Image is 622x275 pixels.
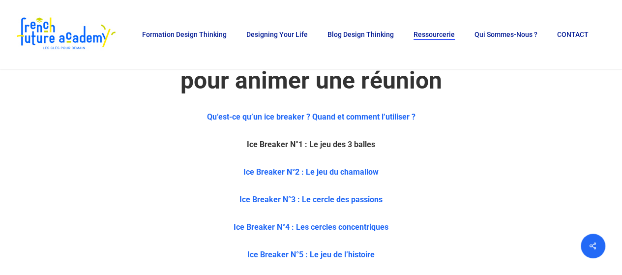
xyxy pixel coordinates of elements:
[246,31,308,38] span: Designing Your Life
[247,140,375,149] a: Ice Breaker N°1 : Le jeu des 3 balles
[207,112,415,122] a: Qu’est-ce qu’un ice breaker ? Quand et comment l’utiliser ?
[323,31,399,38] a: Blog Design Thinking
[470,31,542,38] a: Qui sommes-nous ?
[234,222,388,232] a: Ice Breaker N°4 : Les cercles concentriques
[247,250,375,259] a: Ice Breaker N°5 : Le jeu de l’histoire
[243,167,379,177] a: Ice Breaker N°2 : Le jeu du chamallow
[327,31,394,38] span: Blog Design Thinking
[409,31,460,38] a: Ressourcerie
[557,31,589,38] span: CONTACT
[14,15,118,54] img: French Future Academy
[414,31,455,38] span: Ressourcerie
[142,31,227,38] span: Formation Design Thinking
[241,31,313,38] a: Designing Your Life
[239,195,383,204] a: Ice Breaker N°3 : Le cercle des passions
[552,31,593,38] a: CONTACT
[137,31,232,38] a: Formation Design Thinking
[474,31,537,38] span: Qui sommes-nous ?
